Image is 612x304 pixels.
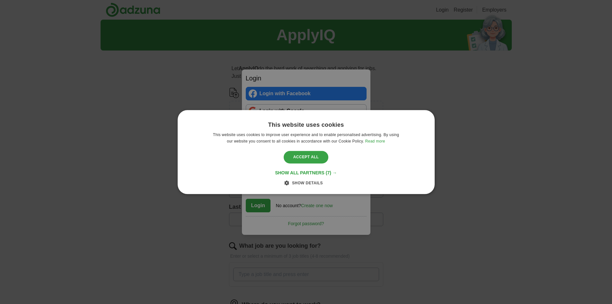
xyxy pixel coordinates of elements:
div: Show all partners (7) → [275,170,337,176]
div: This website uses cookies [268,121,344,129]
span: This website uses cookies to improve user experience and to enable personalised advertising. By u... [213,133,399,143]
div: Cookie consent dialog [178,110,435,194]
div: Show details [289,180,323,186]
a: Read more, opens a new window [365,139,385,143]
div: Accept all [284,151,329,163]
span: (7) → [326,170,337,175]
span: Show all partners [275,170,324,175]
span: Show details [292,181,323,185]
